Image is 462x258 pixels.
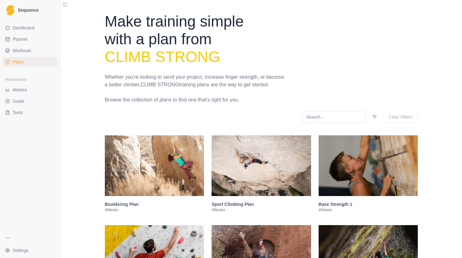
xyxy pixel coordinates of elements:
[105,13,287,66] h1: Make training simple with a plan from
[105,201,204,207] h3: Bouldering Plan
[3,46,58,56] a: Workouts
[13,59,24,65] span: Plans
[141,82,179,87] span: Climb Strong
[3,23,58,33] a: Dashboard
[13,36,28,42] span: Planner
[212,207,311,212] p: 4 Weeks
[302,111,366,123] input: Search...
[105,48,220,65] span: Climb Strong
[105,96,287,104] p: Browse the collection of plans to find one that's right for you.
[3,3,58,18] a: LogoSequence
[18,8,39,12] span: Sequence
[6,5,14,15] img: Logo
[13,109,23,116] span: Tests
[3,34,58,44] a: Planner
[3,75,58,85] div: Performance
[105,73,287,89] p: Whether you're looking to send your project, increase finger strength, or become a better climber...
[319,135,418,196] img: Base Strength 1
[13,47,31,54] span: Workouts
[212,201,311,207] h3: Sport Climbing Plan
[319,207,418,212] p: 4 Weeks
[3,96,58,106] a: Goals
[105,135,204,196] img: Bouldering Plan
[3,245,58,255] button: Settings
[13,98,24,104] span: Goals
[3,57,58,67] a: Plans
[3,85,58,95] a: Metrics
[319,201,418,207] h3: Base Strength 1
[13,87,27,93] span: Metrics
[105,207,204,212] p: 4 Weeks
[212,135,311,196] img: Sport Climbing Plan
[3,107,58,118] a: Tests
[13,25,34,31] span: Dashboard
